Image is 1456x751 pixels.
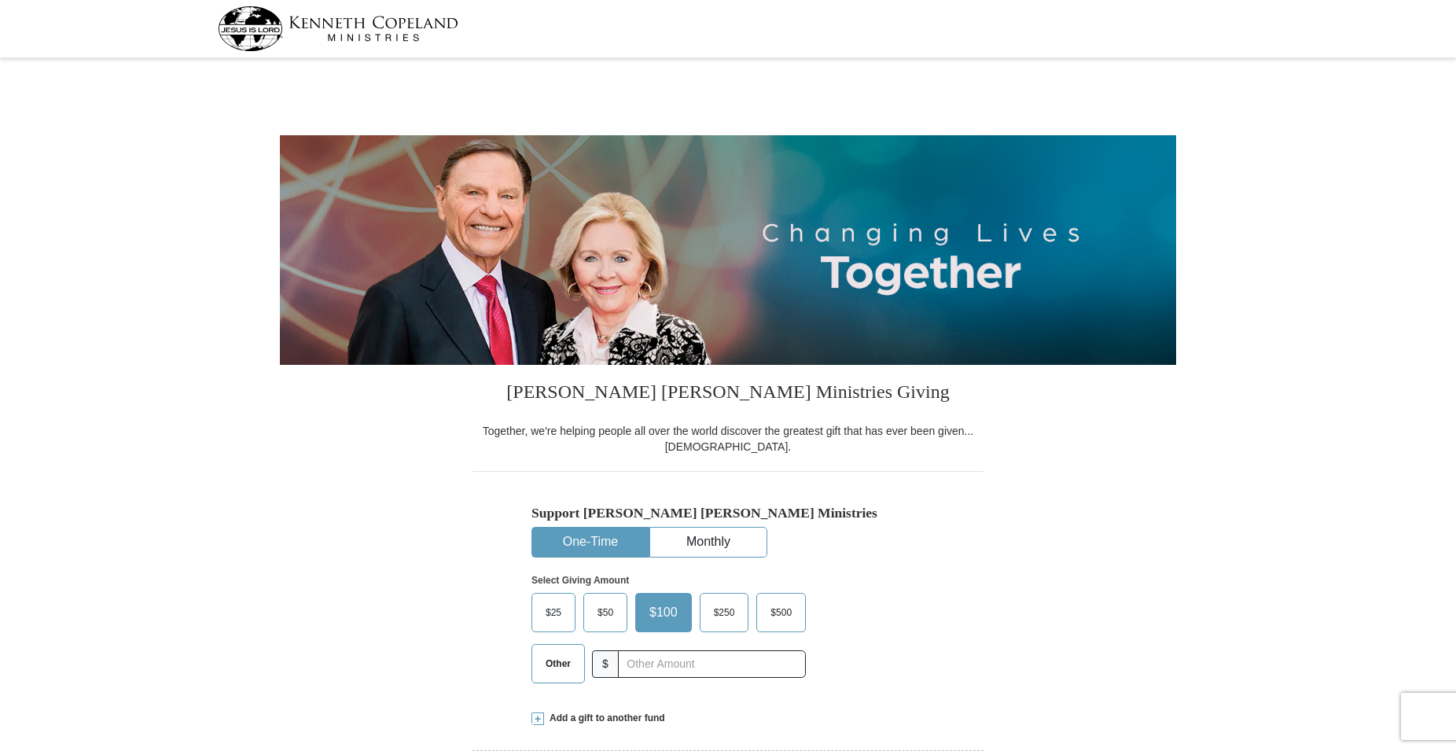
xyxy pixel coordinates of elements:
[763,601,800,624] span: $500
[532,528,649,557] button: One-Time
[472,423,984,455] div: Together, we're helping people all over the world discover the greatest gift that has ever been g...
[472,365,984,423] h3: [PERSON_NAME] [PERSON_NAME] Ministries Giving
[650,528,767,557] button: Monthly
[618,650,806,678] input: Other Amount
[538,652,579,676] span: Other
[538,601,569,624] span: $25
[531,575,629,586] strong: Select Giving Amount
[218,6,458,51] img: kcm-header-logo.svg
[642,601,686,624] span: $100
[544,712,665,725] span: Add a gift to another fund
[706,601,743,624] span: $250
[531,505,925,521] h5: Support [PERSON_NAME] [PERSON_NAME] Ministries
[592,650,619,678] span: $
[590,601,621,624] span: $50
